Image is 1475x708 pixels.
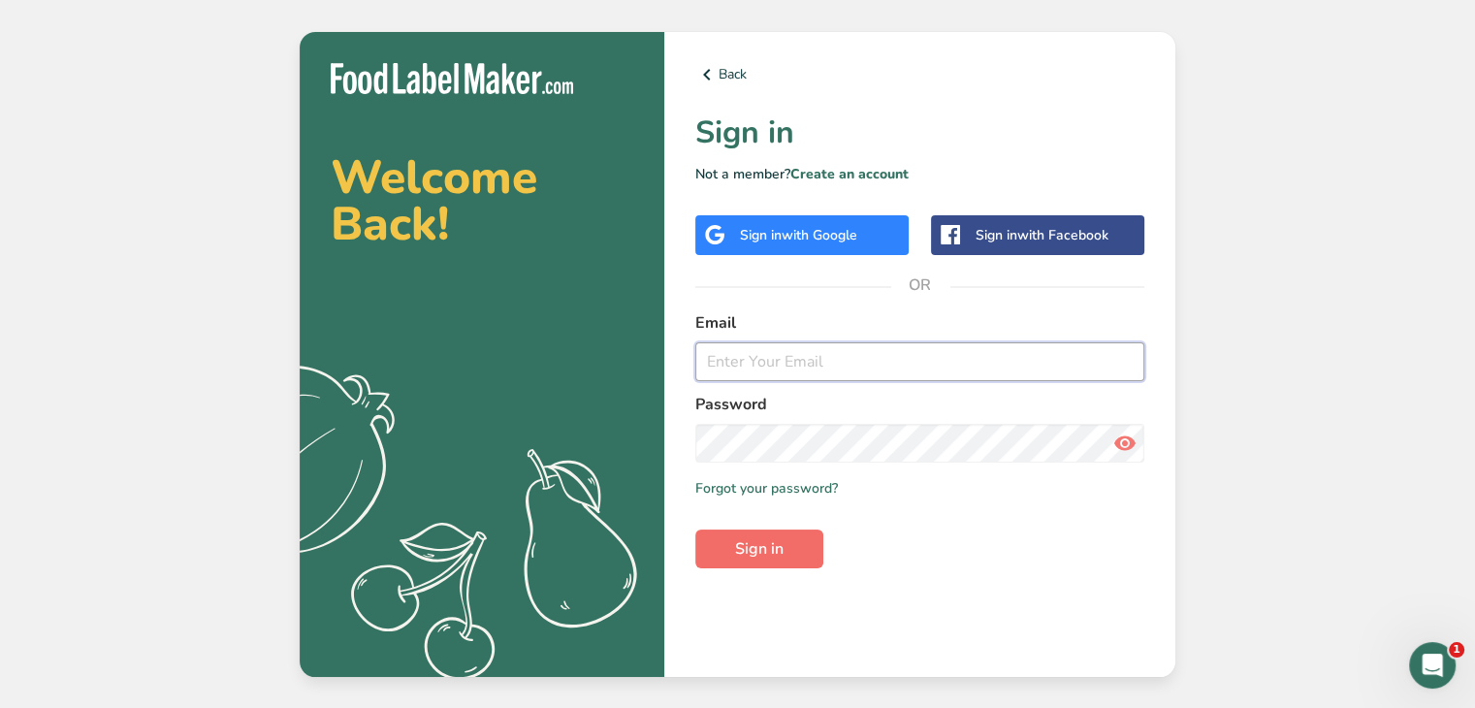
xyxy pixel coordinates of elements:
[695,530,823,568] button: Sign in
[1409,642,1456,689] iframe: Intercom live chat
[1449,642,1464,658] span: 1
[790,165,909,183] a: Create an account
[695,311,1144,335] label: Email
[735,537,784,561] span: Sign in
[695,164,1144,184] p: Not a member?
[891,256,949,314] span: OR
[695,393,1144,416] label: Password
[331,154,633,247] h2: Welcome Back!
[695,478,838,499] a: Forgot your password?
[782,226,857,244] span: with Google
[976,225,1108,245] div: Sign in
[331,63,573,95] img: Food Label Maker
[1017,226,1108,244] span: with Facebook
[695,110,1144,156] h1: Sign in
[740,225,857,245] div: Sign in
[695,63,1144,86] a: Back
[695,342,1144,381] input: Enter Your Email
